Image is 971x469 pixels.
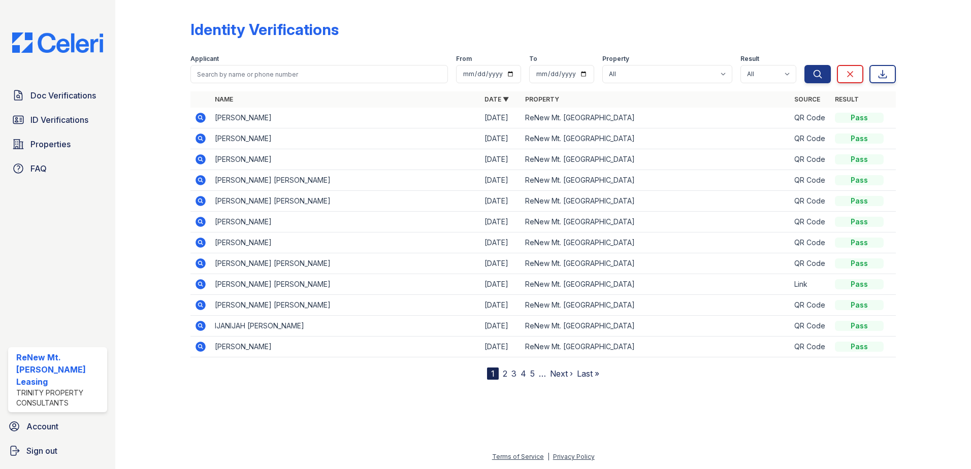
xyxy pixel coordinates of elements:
td: [PERSON_NAME] [211,212,480,232]
a: Terms of Service [492,453,544,460]
td: [DATE] [480,191,521,212]
a: 4 [521,368,526,379]
td: [PERSON_NAME] [211,108,480,128]
td: ReNew Mt. [GEOGRAPHIC_DATA] [521,274,791,295]
td: [PERSON_NAME] [PERSON_NAME] [211,253,480,274]
a: Property [525,95,559,103]
div: Pass [835,342,884,352]
td: [DATE] [480,295,521,316]
input: Search by name or phone number [190,65,448,83]
td: Link [790,274,831,295]
a: Next › [550,368,573,379]
div: Pass [835,300,884,310]
td: QR Code [790,337,831,357]
div: Pass [835,113,884,123]
span: Properties [30,138,71,150]
a: 2 [503,368,507,379]
td: [PERSON_NAME] [211,337,480,357]
div: Pass [835,196,884,206]
div: Identity Verifications [190,20,339,39]
label: From [456,55,472,63]
td: [DATE] [480,274,521,295]
span: Sign out [26,445,57,457]
td: [DATE] [480,170,521,191]
label: Applicant [190,55,219,63]
td: [DATE] [480,337,521,357]
img: CE_Logo_Blue-a8612792a0a2168367f1c8372b55b34899dd931a85d93a1a3d3e32e68fde9ad4.png [4,32,111,53]
td: [PERSON_NAME] [211,149,480,170]
td: [PERSON_NAME] [211,128,480,149]
td: ReNew Mt. [GEOGRAPHIC_DATA] [521,295,791,316]
a: FAQ [8,158,107,179]
span: Doc Verifications [30,89,96,102]
td: QR Code [790,128,831,149]
a: Privacy Policy [553,453,595,460]
span: ID Verifications [30,114,88,126]
a: Result [835,95,859,103]
td: ReNew Mt. [GEOGRAPHIC_DATA] [521,191,791,212]
a: Name [215,95,233,103]
div: Pass [835,279,884,289]
td: [DATE] [480,316,521,337]
div: ReNew Mt. [PERSON_NAME] Leasing [16,351,103,388]
div: | [547,453,549,460]
td: QR Code [790,191,831,212]
td: [DATE] [480,149,521,170]
a: Properties [8,134,107,154]
td: ReNew Mt. [GEOGRAPHIC_DATA] [521,170,791,191]
label: Result [740,55,759,63]
div: Pass [835,321,884,331]
td: [DATE] [480,212,521,232]
td: [PERSON_NAME] [PERSON_NAME] [211,170,480,191]
td: QR Code [790,232,831,253]
a: Doc Verifications [8,85,107,106]
span: FAQ [30,162,47,175]
td: [PERSON_NAME] [PERSON_NAME] [211,295,480,316]
td: ReNew Mt. [GEOGRAPHIC_DATA] [521,149,791,170]
div: Pass [835,217,884,227]
td: [PERSON_NAME] [PERSON_NAME] [211,191,480,212]
td: [PERSON_NAME] [211,232,480,253]
a: Source [794,95,820,103]
div: Pass [835,238,884,248]
span: … [539,367,546,380]
td: ReNew Mt. [GEOGRAPHIC_DATA] [521,108,791,128]
td: [DATE] [480,128,521,149]
td: IJANIJAH [PERSON_NAME] [211,316,480,337]
div: Pass [835,258,884,269]
td: ReNew Mt. [GEOGRAPHIC_DATA] [521,337,791,357]
div: Trinity Property Consultants [16,388,103,408]
td: ReNew Mt. [GEOGRAPHIC_DATA] [521,232,791,253]
a: ID Verifications [8,110,107,130]
a: Date ▼ [484,95,509,103]
span: Account [26,420,58,432]
td: QR Code [790,108,831,128]
a: 5 [530,368,535,379]
td: QR Code [790,149,831,170]
td: [DATE] [480,253,521,274]
div: Pass [835,154,884,164]
td: QR Code [790,253,831,274]
a: 3 [511,368,516,379]
a: Sign out [4,441,111,461]
label: To [529,55,537,63]
div: Pass [835,133,884,144]
td: [DATE] [480,108,521,128]
div: Pass [835,175,884,185]
td: QR Code [790,316,831,337]
td: QR Code [790,212,831,232]
td: QR Code [790,170,831,191]
a: Account [4,416,111,437]
a: Last » [577,368,599,379]
div: 1 [487,367,499,380]
td: QR Code [790,295,831,316]
td: ReNew Mt. [GEOGRAPHIC_DATA] [521,128,791,149]
td: ReNew Mt. [GEOGRAPHIC_DATA] [521,253,791,274]
td: [DATE] [480,232,521,253]
td: [PERSON_NAME] [PERSON_NAME] [211,274,480,295]
td: ReNew Mt. [GEOGRAPHIC_DATA] [521,212,791,232]
label: Property [602,55,629,63]
td: ReNew Mt. [GEOGRAPHIC_DATA] [521,316,791,337]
